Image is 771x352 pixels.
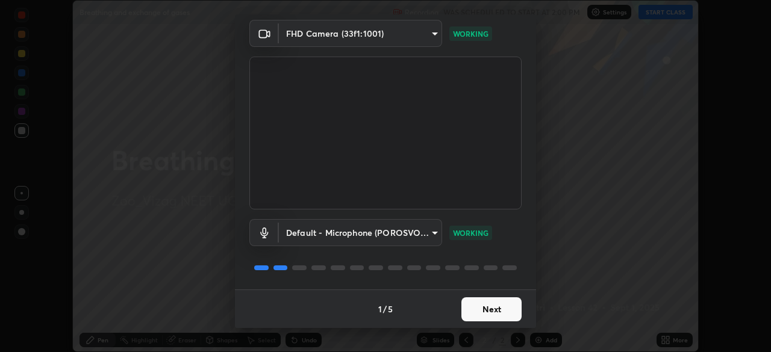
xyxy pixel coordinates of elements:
div: FHD Camera (33f1:1001) [279,20,442,47]
h4: 1 [378,303,382,315]
button: Next [461,297,522,321]
p: WORKING [453,227,489,238]
div: FHD Camera (33f1:1001) [279,219,442,246]
p: WORKING [453,28,489,39]
h4: / [383,303,387,315]
h4: 5 [388,303,393,315]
